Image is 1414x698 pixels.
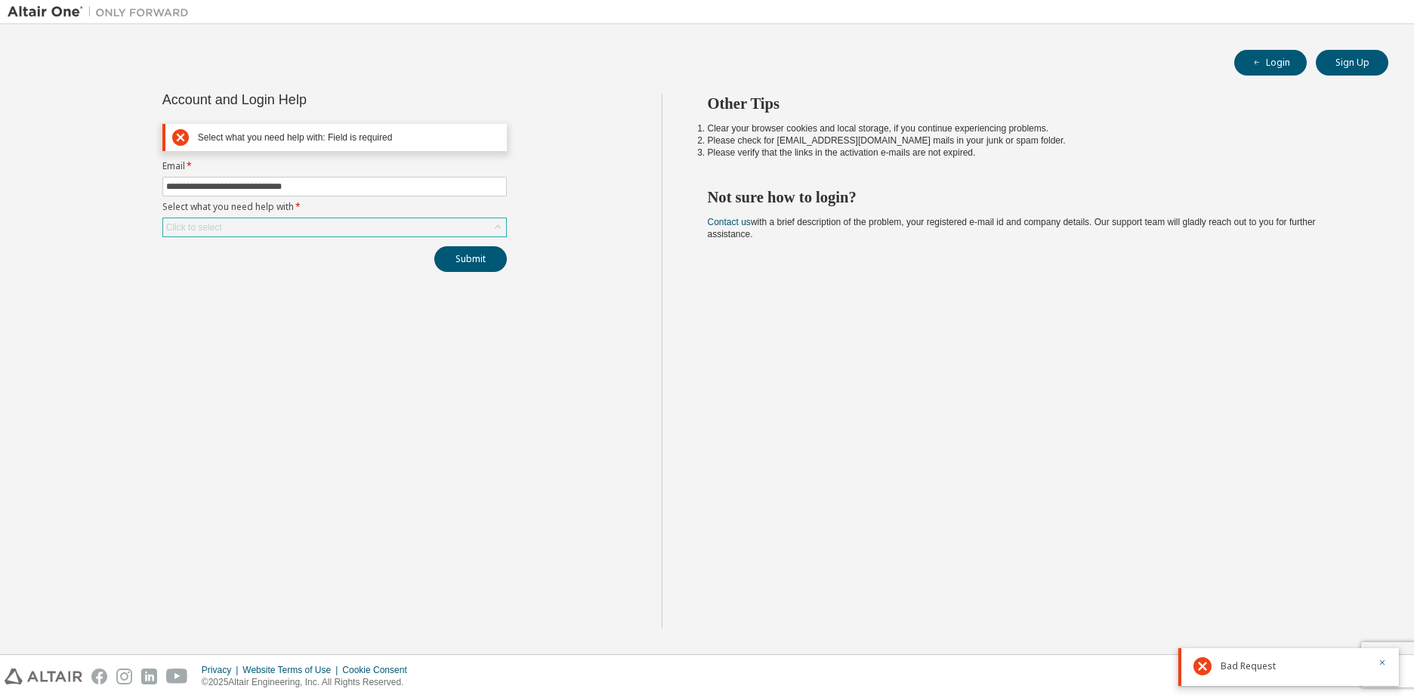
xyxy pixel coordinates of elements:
[162,160,507,172] label: Email
[91,669,107,684] img: facebook.svg
[1234,50,1307,76] button: Login
[166,221,222,233] div: Click to select
[141,669,157,684] img: linkedin.svg
[708,94,1362,113] h2: Other Tips
[202,676,416,689] p: © 2025 Altair Engineering, Inc. All Rights Reserved.
[8,5,196,20] img: Altair One
[1316,50,1388,76] button: Sign Up
[708,122,1362,134] li: Clear your browser cookies and local storage, if you continue experiencing problems.
[434,246,507,272] button: Submit
[708,217,1316,239] span: with a brief description of the problem, your registered e-mail id and company details. Our suppo...
[162,94,438,106] div: Account and Login Help
[198,132,500,144] div: Select what you need help with: Field is required
[242,664,342,676] div: Website Terms of Use
[116,669,132,684] img: instagram.svg
[166,669,188,684] img: youtube.svg
[202,664,242,676] div: Privacy
[163,218,506,236] div: Click to select
[1221,660,1276,672] span: Bad Request
[5,669,82,684] img: altair_logo.svg
[342,664,415,676] div: Cookie Consent
[162,201,507,213] label: Select what you need help with
[708,134,1362,147] li: Please check for [EMAIL_ADDRESS][DOMAIN_NAME] mails in your junk or spam folder.
[708,147,1362,159] li: Please verify that the links in the activation e-mails are not expired.
[708,217,751,227] a: Contact us
[708,187,1362,207] h2: Not sure how to login?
